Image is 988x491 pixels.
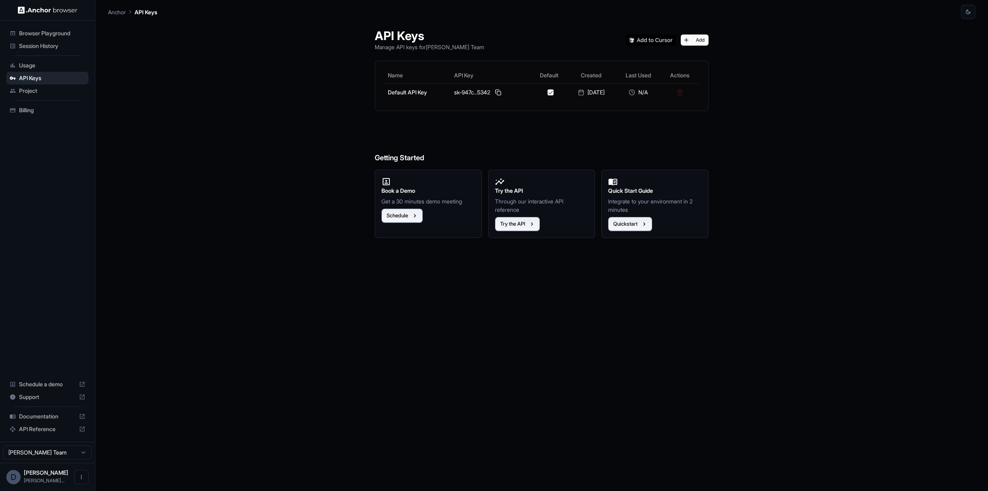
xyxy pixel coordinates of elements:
[495,197,589,214] p: Through our interactive API reference
[661,67,699,83] th: Actions
[531,67,567,83] th: Default
[451,67,531,83] th: API Key
[385,67,451,83] th: Name
[6,84,89,97] div: Project
[24,469,68,476] span: Darren Kim
[6,470,21,484] div: D
[495,217,540,231] button: Try the API
[381,197,475,205] p: Get a 30 minutes demo meeting
[6,72,89,84] div: API Keys
[6,410,89,423] div: Documentation
[6,27,89,40] div: Browser Playground
[385,83,451,101] td: Default API Key
[375,29,484,43] h1: API Keys
[6,378,89,391] div: Schedule a demo
[375,43,484,51] p: Manage API keys for [PERSON_NAME] Team
[6,391,89,403] div: Support
[24,478,65,483] span: darren@envoicemedia.com
[74,470,89,484] button: Open menu
[454,88,528,97] div: sk-947c...5342
[567,67,615,83] th: Created
[495,186,589,195] h2: Try the API
[19,393,76,401] span: Support
[608,217,652,231] button: Quickstart
[19,425,76,433] span: API Reference
[19,42,85,50] span: Session History
[375,121,709,164] h6: Getting Started
[6,59,89,72] div: Usage
[19,74,85,82] span: API Keys
[19,29,85,37] span: Browser Playground
[19,412,76,420] span: Documentation
[681,35,709,46] button: Add
[18,6,77,14] img: Anchor Logo
[381,186,475,195] h2: Book a Demo
[6,423,89,435] div: API Reference
[19,61,85,69] span: Usage
[19,106,85,114] span: Billing
[108,8,126,16] p: Anchor
[570,88,612,96] div: [DATE]
[608,197,702,214] p: Integrate to your environment in 2 minutes
[19,87,85,95] span: Project
[135,8,157,16] p: API Keys
[108,8,157,16] nav: breadcrumb
[615,67,661,83] th: Last Used
[381,209,423,223] button: Schedule
[19,380,76,388] span: Schedule a demo
[493,88,503,97] button: Copy API key
[608,186,702,195] h2: Quick Start Guide
[626,35,676,46] img: Add anchorbrowser MCP server to Cursor
[6,104,89,117] div: Billing
[6,40,89,52] div: Session History
[618,88,658,96] div: N/A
